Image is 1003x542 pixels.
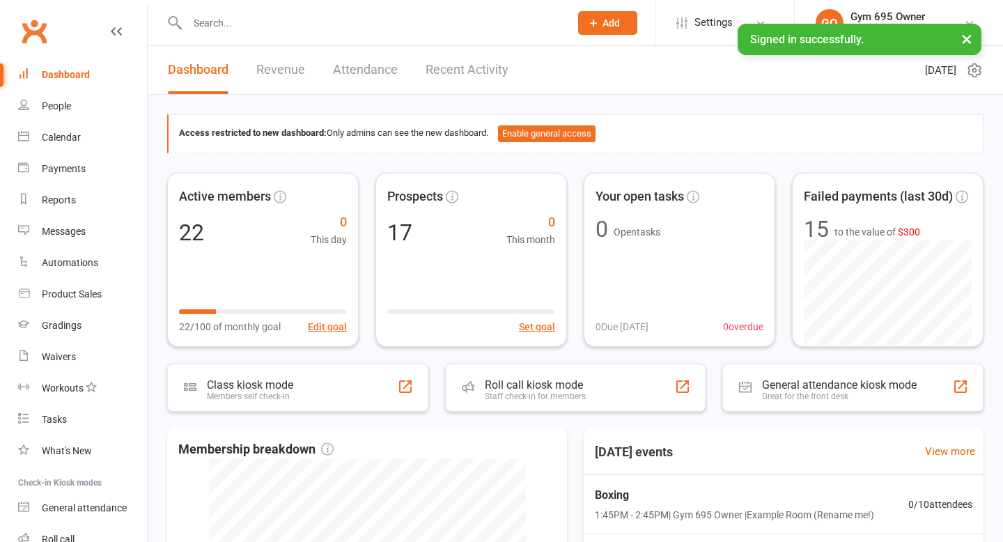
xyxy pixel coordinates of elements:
[42,502,127,513] div: General attendance
[311,232,347,247] span: This day
[179,222,204,244] div: 22
[850,10,925,23] div: Gym 695 Owner
[42,288,102,300] div: Product Sales
[183,13,560,33] input: Search...
[804,218,829,240] div: 15
[42,351,76,362] div: Waivers
[18,247,147,279] a: Automations
[614,226,660,238] span: Open tasks
[506,232,555,247] span: This month
[18,341,147,373] a: Waivers
[18,216,147,247] a: Messages
[42,194,76,206] div: Reports
[207,392,293,401] div: Members self check-in
[596,187,684,207] span: Your open tasks
[18,59,147,91] a: Dashboard
[519,319,555,334] button: Set goal
[42,414,67,425] div: Tasks
[596,218,608,240] div: 0
[179,125,972,142] div: Only admins can see the new dashboard.
[42,100,71,111] div: People
[18,373,147,404] a: Workouts
[750,33,864,46] span: Signed in successfully.
[485,392,586,401] div: Staff check-in for members
[925,62,956,79] span: [DATE]
[18,91,147,122] a: People
[387,187,443,207] span: Prospects
[17,14,52,49] a: Clubworx
[256,46,305,94] a: Revenue
[595,507,874,522] span: 1:45PM - 2:45PM | Gym 695 Owner | Example Room (Rename me!)
[178,440,334,460] span: Membership breakdown
[168,46,228,94] a: Dashboard
[595,486,874,504] span: Boxing
[18,153,147,185] a: Payments
[694,7,733,38] span: Settings
[18,279,147,310] a: Product Sales
[42,257,98,268] div: Automations
[506,212,555,233] span: 0
[18,185,147,216] a: Reports
[18,310,147,341] a: Gradings
[584,440,684,465] h3: [DATE] events
[42,226,86,237] div: Messages
[42,445,92,456] div: What's New
[762,378,917,392] div: General attendance kiosk mode
[762,392,917,401] div: Great for the front desk
[42,69,90,80] div: Dashboard
[925,443,975,460] a: View more
[596,319,648,334] span: 0 Due [DATE]
[18,122,147,153] a: Calendar
[179,187,271,207] span: Active members
[834,224,920,240] span: to the value of
[42,320,81,331] div: Gradings
[308,319,347,334] button: Edit goal
[18,493,147,524] a: General attendance kiosk mode
[578,11,637,35] button: Add
[207,378,293,392] div: Class kiosk mode
[485,378,586,392] div: Roll call kiosk mode
[954,24,979,54] button: ×
[908,497,972,512] span: 0 / 10 attendees
[179,319,281,334] span: 22/100 of monthly goal
[18,435,147,467] a: What's New
[42,382,84,394] div: Workouts
[498,125,596,142] button: Enable general access
[42,132,81,143] div: Calendar
[18,404,147,435] a: Tasks
[311,212,347,233] span: 0
[42,163,86,174] div: Payments
[179,127,327,138] strong: Access restricted to new dashboard:
[723,319,763,334] span: 0 overdue
[850,23,925,36] div: 695 Ezi Gym Test
[898,226,920,238] span: $300
[426,46,508,94] a: Recent Activity
[804,187,953,207] span: Failed payments (last 30d)
[602,17,620,29] span: Add
[387,222,412,244] div: 17
[816,9,843,37] div: GO
[333,46,398,94] a: Attendance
